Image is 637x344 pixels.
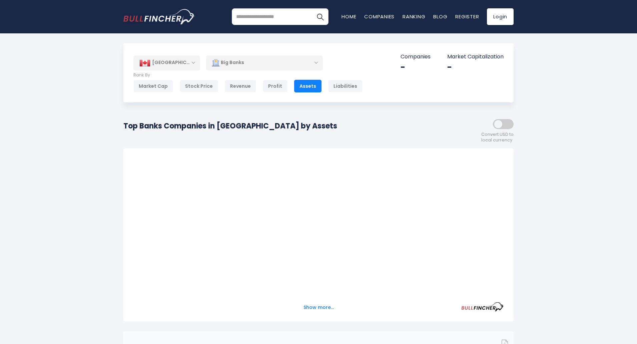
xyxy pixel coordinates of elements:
div: - [447,62,504,72]
div: Big Banks [206,55,323,70]
div: Assets [294,80,322,92]
a: Ranking [403,13,425,20]
div: [GEOGRAPHIC_DATA] [133,55,200,70]
div: Revenue [225,80,256,92]
h1: Top Banks Companies in [GEOGRAPHIC_DATA] by Assets [123,120,337,131]
div: Market Cap [133,80,173,92]
a: Login [487,8,514,25]
span: Convert USD to local currency [481,132,514,143]
button: Search [312,8,329,25]
p: Rank By [133,72,363,78]
a: Companies [364,13,395,20]
button: Show more... [299,302,338,313]
p: Market Capitalization [447,53,504,60]
div: Profit [263,80,287,92]
a: Home [342,13,356,20]
div: - [401,62,431,72]
div: Liabilities [328,80,363,92]
a: Blog [433,13,447,20]
a: Register [455,13,479,20]
img: bullfincher logo [123,9,195,24]
a: Go to homepage [123,9,195,24]
p: Companies [401,53,431,60]
div: Stock Price [180,80,218,92]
